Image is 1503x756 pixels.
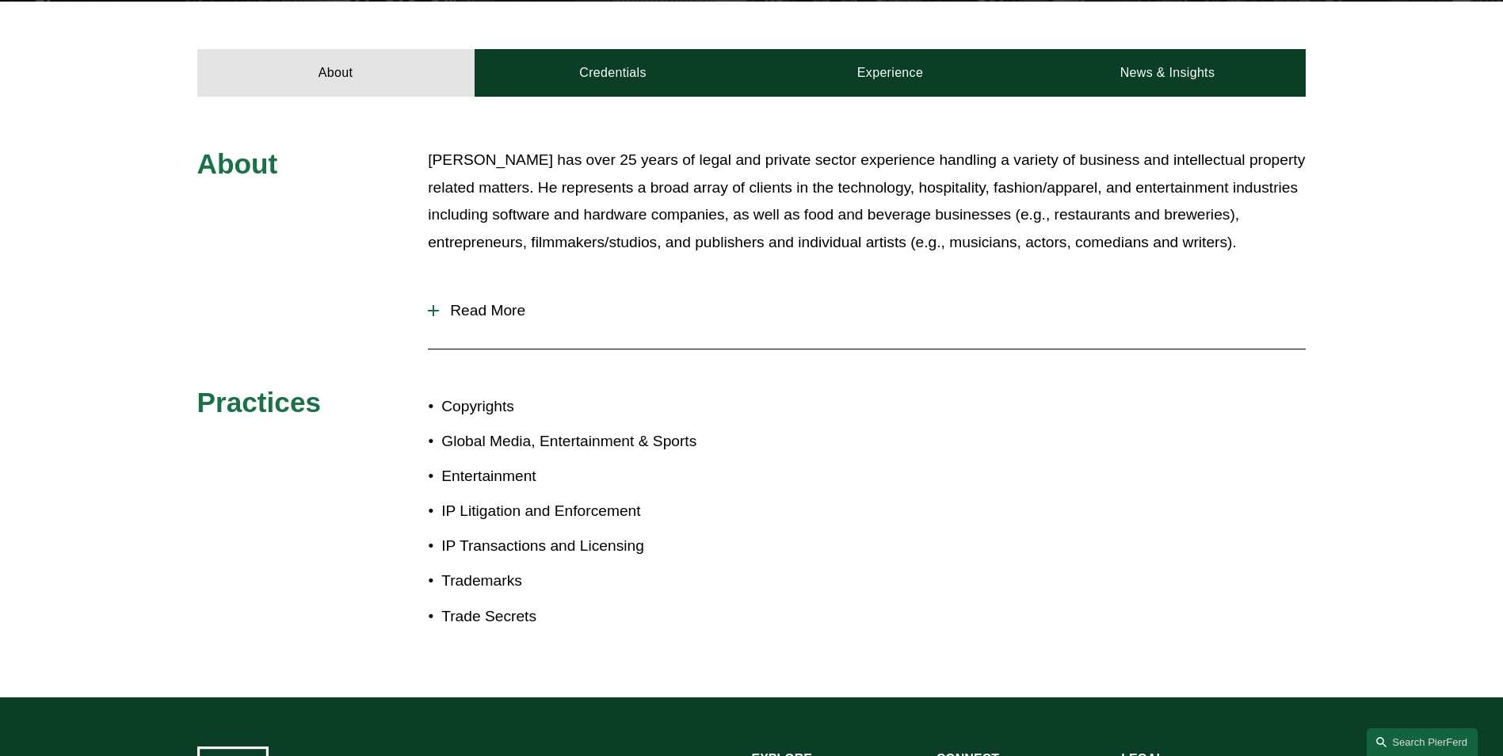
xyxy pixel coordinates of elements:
a: Experience [752,49,1029,97]
p: Entertainment [441,463,751,491]
a: Credentials [475,49,752,97]
span: About [197,148,278,179]
p: Copyrights [441,393,751,421]
a: About [197,49,475,97]
p: [PERSON_NAME] has over 25 years of legal and private sector experience handling a variety of busi... [428,147,1306,256]
p: Trademarks [441,567,751,595]
p: IP Litigation and Enforcement [441,498,751,525]
a: Search this site [1367,728,1478,756]
p: Global Media, Entertainment & Sports [441,428,751,456]
p: Trade Secrets [441,603,751,631]
button: Read More [428,290,1306,331]
span: Practices [197,387,322,418]
p: IP Transactions and Licensing [441,533,751,560]
a: News & Insights [1028,49,1306,97]
span: Read More [439,302,1306,319]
